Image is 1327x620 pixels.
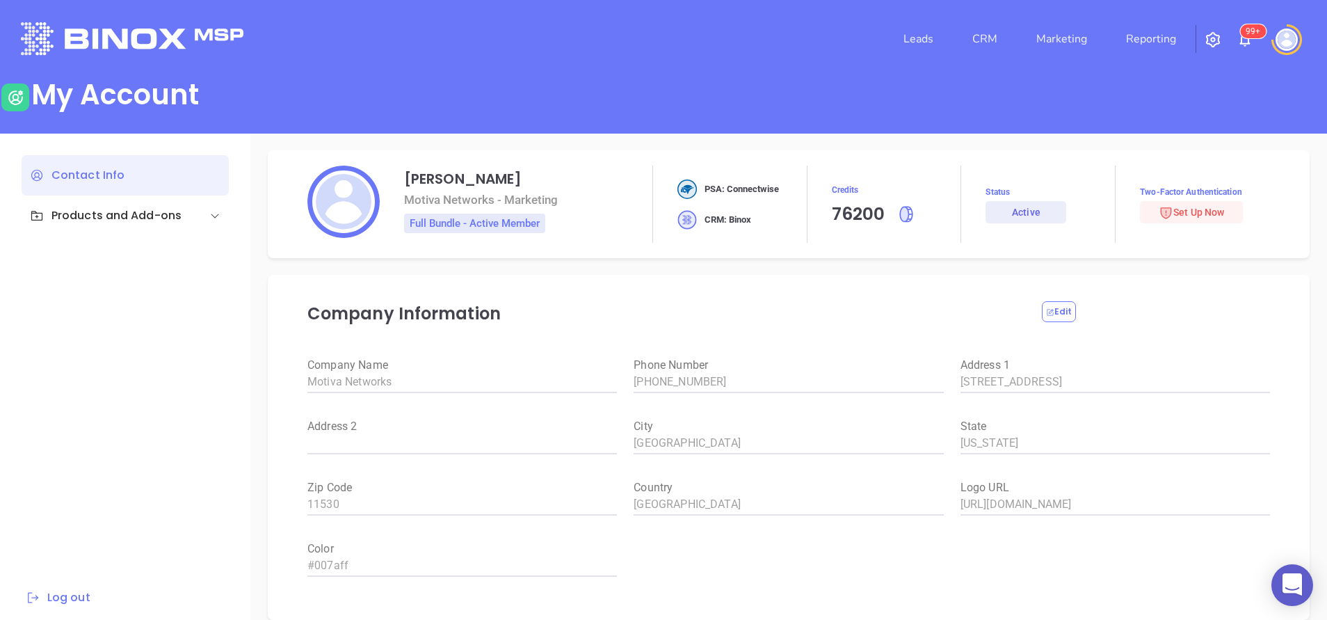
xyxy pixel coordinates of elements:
[1031,25,1093,53] a: Marketing
[634,360,943,371] label: Phone Number
[832,182,961,198] span: Credits
[967,25,1003,53] a: CRM
[1,84,29,111] img: user
[21,22,243,55] img: logo
[677,180,697,199] img: crm
[307,482,617,493] label: Zip Code
[1140,186,1270,198] span: Two-Factor Authentication
[960,360,1270,371] label: Address 1
[30,207,182,224] div: Products and Add-ons
[634,421,943,432] label: City
[307,493,617,516] input: weight
[22,155,229,196] div: Contact Info
[307,432,617,454] input: weight
[307,543,617,555] label: Color
[31,78,199,111] div: My Account
[1042,301,1076,322] button: Edit
[1237,31,1253,48] img: iconNotification
[960,371,1270,393] input: weight
[1120,25,1182,53] a: Reporting
[404,214,545,233] div: Full Bundle - Active Member
[1159,207,1224,218] span: Set Up Now
[1205,31,1221,48] img: iconSetting
[307,421,617,432] label: Address 2
[677,210,751,230] div: CRM: Binox
[1240,24,1266,38] sup: 100
[960,493,1270,516] input: weight
[307,360,617,371] label: Company Name
[22,196,229,236] div: Products and Add-ons
[677,180,779,199] div: PSA: Connectwise
[307,301,1025,326] p: Company Information
[634,432,943,454] input: weight
[22,589,95,607] button: Log out
[898,25,939,53] a: Leads
[307,555,617,577] input: weight
[404,193,558,207] div: Motiva Networks - Marketing
[960,432,1270,454] input: weight
[677,210,697,230] img: crm
[960,482,1270,493] label: Logo URL
[634,482,943,493] label: Country
[634,371,943,393] input: weight
[1012,201,1040,223] div: Active
[404,172,522,186] div: [PERSON_NAME]
[634,493,943,516] input: weight
[832,201,885,228] div: 76200
[307,371,617,393] input: weight
[307,166,380,238] img: profile
[1276,29,1298,51] img: user
[960,421,1270,432] label: State
[986,186,1115,198] span: Status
